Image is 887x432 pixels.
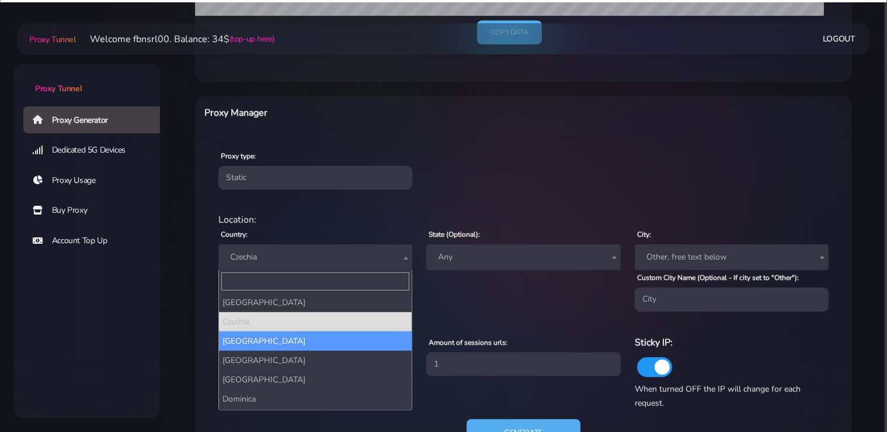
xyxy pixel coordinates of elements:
[219,312,412,331] li: Czechia
[635,244,829,270] span: Other, free text below
[635,335,829,350] h6: Sticky IP:
[211,321,836,335] div: Proxy Settings:
[830,375,872,417] iframe: Webchat Widget
[29,34,75,45] span: Proxy Tunnel
[426,244,620,270] span: Any
[429,337,507,348] label: Amount of sessions urls:
[229,33,274,45] a: (top-up here)
[823,28,855,50] a: Logout
[23,137,169,164] a: Dedicated 5G Devices
[23,197,169,224] a: Buy Proxy
[477,20,542,44] a: Copy data
[218,244,412,270] span: Czechia
[76,32,274,46] li: Welcome fbnsrl00. Balance: 34$
[204,105,571,120] h6: Proxy Manager
[219,389,412,409] li: Dominica
[14,64,160,95] a: Proxy Tunnel
[642,249,822,265] span: Other, free text below
[221,229,248,240] label: Country:
[635,288,829,311] input: City
[429,229,480,240] label: State (Optional):
[219,370,412,389] li: [GEOGRAPHIC_DATA]
[637,229,651,240] label: City:
[23,167,169,194] a: Proxy Usage
[219,331,412,351] li: [GEOGRAPHIC_DATA]
[219,409,412,428] li: [GEOGRAPHIC_DATA]
[35,83,82,94] span: Proxy Tunnel
[433,249,613,265] span: Any
[221,151,256,161] label: Proxy type:
[23,227,169,254] a: Account Top Up
[225,249,405,265] span: Czechia
[219,351,412,370] li: [GEOGRAPHIC_DATA]
[23,106,169,133] a: Proxy Generator
[221,272,409,291] input: Search
[635,383,801,409] span: When turned OFF the IP will change for each request.
[211,213,836,227] div: Location:
[637,272,799,283] label: Custom City Name (Optional - If city set to "Other"):
[219,293,412,312] li: [GEOGRAPHIC_DATA]
[27,30,75,49] a: Proxy Tunnel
